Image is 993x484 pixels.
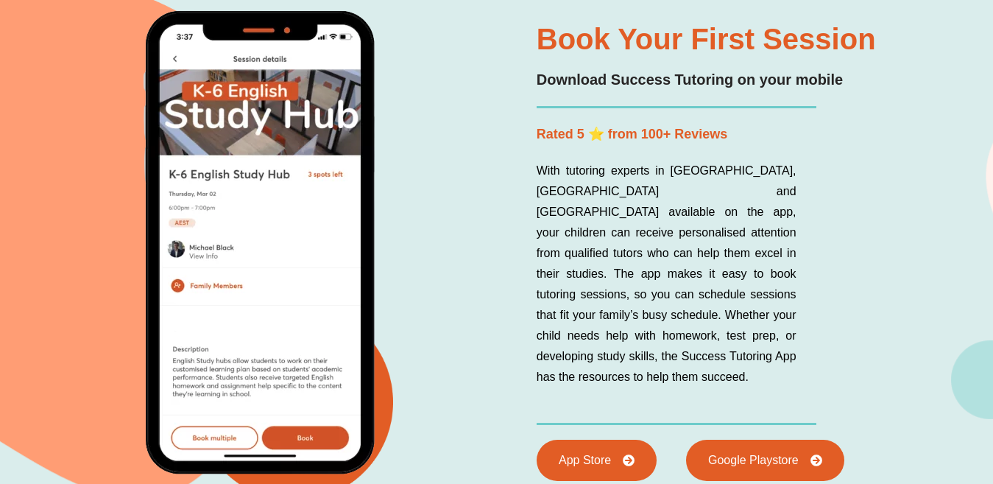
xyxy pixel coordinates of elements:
[537,69,936,91] h2: Download Success Tutoring on your mobile
[686,440,844,481] a: Google Playstore
[537,123,936,146] h2: Rated 5 ⭐ from 100+ Reviews
[919,413,993,484] iframe: Chat Widget
[537,24,936,54] h2: Book Your First Session
[537,161,796,387] p: With tutoring experts in [GEOGRAPHIC_DATA], [GEOGRAPHIC_DATA] and [GEOGRAPHIC_DATA] available on ...
[559,455,611,466] span: App Store
[708,455,799,466] span: Google Playstore
[537,440,657,481] a: App Store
